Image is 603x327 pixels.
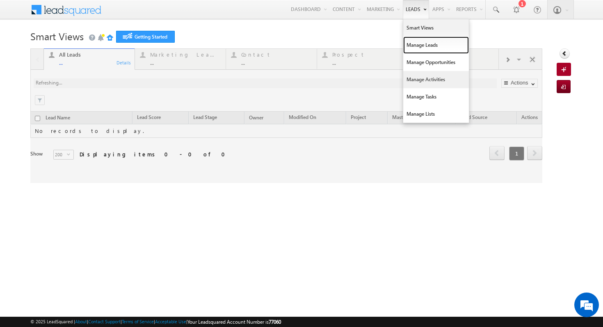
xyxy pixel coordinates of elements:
[269,319,281,325] span: 77060
[88,319,121,324] a: Contact Support
[403,88,469,105] a: Manage Tasks
[187,319,281,325] span: Your Leadsquared Account Number is
[403,71,469,88] a: Manage Activities
[116,31,175,43] a: Getting Started
[403,37,469,54] a: Manage Leads
[155,319,186,324] a: Acceptable Use
[30,30,84,43] span: Smart Views
[75,319,87,324] a: About
[122,319,154,324] a: Terms of Service
[403,105,469,123] a: Manage Lists
[30,318,281,326] span: © 2025 LeadSquared | | | | |
[403,19,469,37] a: Smart Views
[403,54,469,71] a: Manage Opportunities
